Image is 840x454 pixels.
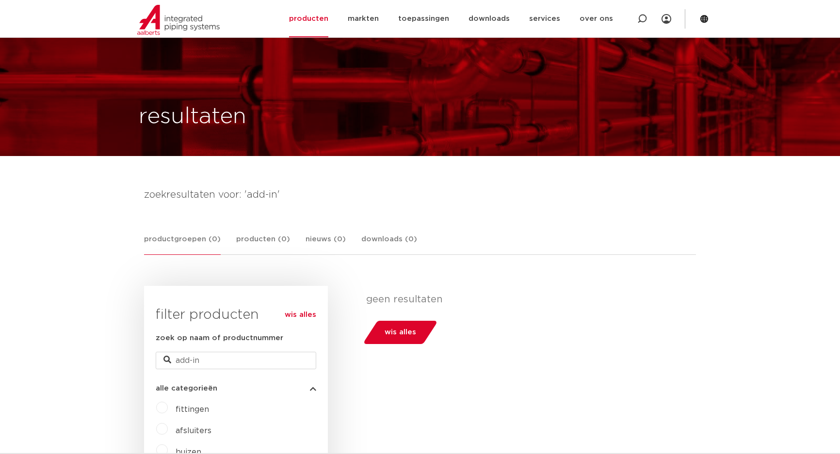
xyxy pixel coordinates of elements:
[385,325,416,340] span: wis alles
[361,234,417,254] a: downloads (0)
[144,234,221,255] a: productgroepen (0)
[366,294,689,305] p: geen resultaten
[144,187,696,203] h4: zoekresultaten voor: 'add-in'
[176,427,211,435] a: afsluiters
[306,234,346,254] a: nieuws (0)
[156,305,316,325] h3: filter producten
[176,406,209,413] a: fittingen
[236,234,290,254] a: producten (0)
[156,352,316,369] input: zoeken
[139,101,246,132] h1: resultaten
[156,385,316,392] button: alle categorieën
[156,385,217,392] span: alle categorieën
[156,332,283,344] label: zoek op naam of productnummer
[285,309,316,321] a: wis alles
